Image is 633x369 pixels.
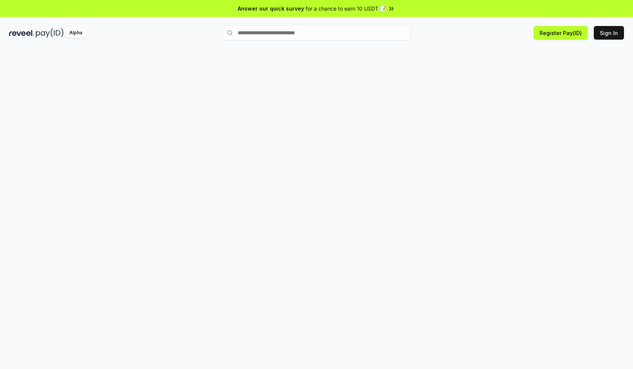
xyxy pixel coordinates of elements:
[594,26,624,40] button: Sign In
[9,28,34,38] img: reveel_dark
[36,28,64,38] img: pay_id
[534,26,588,40] button: Register Pay(ID)
[238,5,304,12] span: Answer our quick survey
[65,28,86,38] div: Alpha
[306,5,386,12] span: for a chance to earn 10 USDT 📝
